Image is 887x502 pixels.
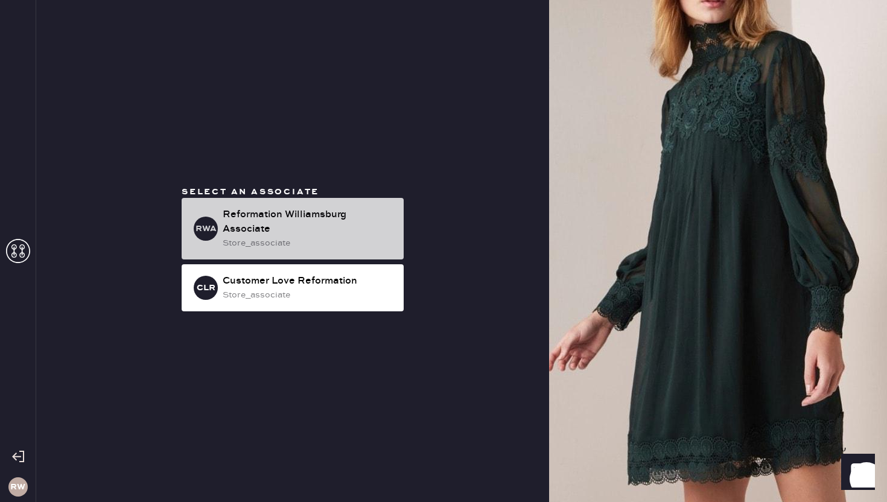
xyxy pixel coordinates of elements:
[196,224,217,233] h3: RWA
[223,208,394,237] div: Reformation Williamsburg Associate
[223,274,394,288] div: Customer Love Reformation
[182,186,319,197] span: Select an associate
[223,288,394,302] div: store_associate
[830,448,882,500] iframe: Front Chat
[197,284,215,292] h3: CLR
[10,483,25,491] h3: RW
[223,237,394,250] div: store_associate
